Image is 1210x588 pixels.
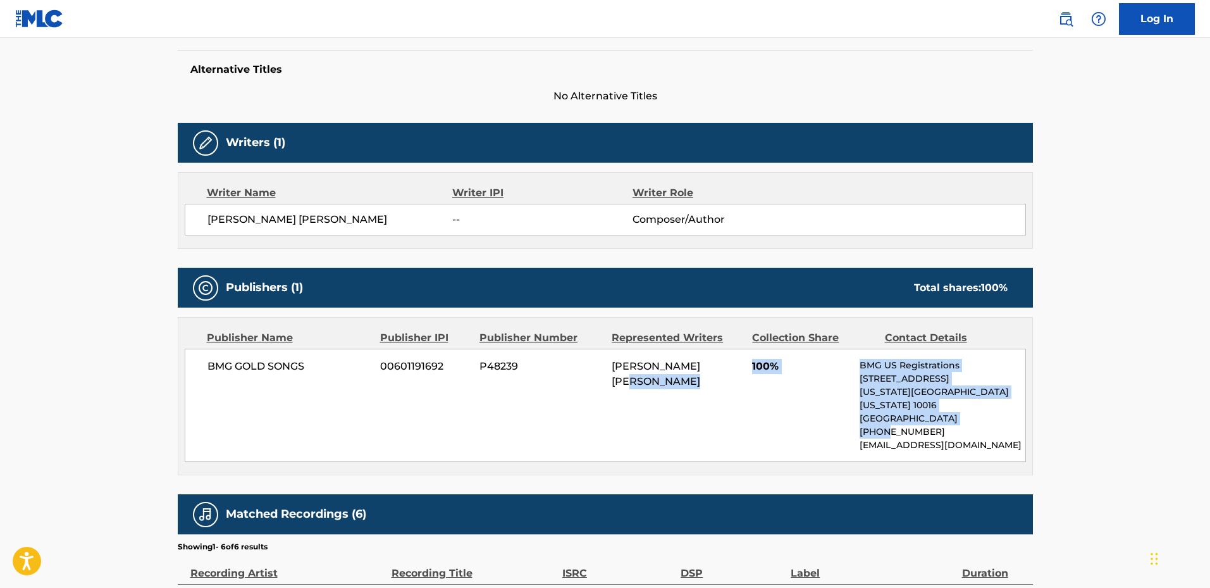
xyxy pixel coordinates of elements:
[479,359,602,374] span: P48239
[860,439,1025,452] p: [EMAIL_ADDRESS][DOMAIN_NAME]
[860,412,1025,425] p: [GEOGRAPHIC_DATA]
[962,553,1027,581] div: Duration
[860,359,1025,372] p: BMG US Registrations
[380,330,470,346] div: Publisher IPI
[1058,11,1073,27] img: search
[178,89,1033,104] span: No Alternative Titles
[612,360,700,387] span: [PERSON_NAME] [PERSON_NAME]
[1091,11,1106,27] img: help
[681,553,784,581] div: DSP
[633,185,796,201] div: Writer Role
[479,330,602,346] div: Publisher Number
[860,385,1025,412] p: [US_STATE][GEOGRAPHIC_DATA][US_STATE] 10016
[1151,540,1158,578] div: Drag
[1119,3,1195,35] a: Log In
[452,212,632,227] span: --
[452,185,633,201] div: Writer IPI
[190,63,1020,76] h5: Alternative Titles
[226,135,285,150] h5: Writers (1)
[1147,527,1210,588] iframe: Chat Widget
[226,280,303,295] h5: Publishers (1)
[633,212,796,227] span: Composer/Author
[1086,6,1111,32] div: Help
[914,280,1008,296] div: Total shares:
[178,541,268,553] p: Showing 1 - 6 of 6 results
[207,330,371,346] div: Publisher Name
[380,359,470,374] span: 00601191692
[612,330,743,346] div: Represented Writers
[198,507,213,522] img: Matched Recordings
[207,212,453,227] span: [PERSON_NAME] [PERSON_NAME]
[752,359,850,374] span: 100%
[226,507,366,522] h5: Matched Recordings (6)
[198,280,213,296] img: Publishers
[752,330,875,346] div: Collection Share
[562,553,674,581] div: ISRC
[860,372,1025,385] p: [STREET_ADDRESS]
[207,359,371,374] span: BMG GOLD SONGS
[207,185,453,201] div: Writer Name
[15,9,64,28] img: MLC Logo
[198,135,213,151] img: Writers
[392,553,556,581] div: Recording Title
[791,553,955,581] div: Label
[981,282,1008,294] span: 100 %
[1053,6,1078,32] a: Public Search
[860,425,1025,439] p: [PHONE_NUMBER]
[190,553,385,581] div: Recording Artist
[885,330,1008,346] div: Contact Details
